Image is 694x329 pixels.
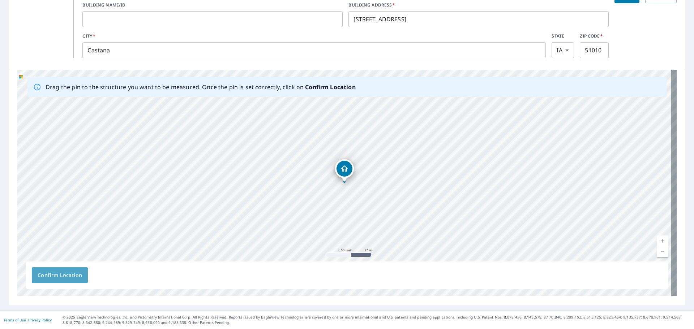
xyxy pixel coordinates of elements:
[657,246,668,257] a: Current Level 18, Zoom Out
[38,271,82,280] span: Confirm Location
[657,235,668,246] a: Current Level 18, Zoom In
[63,315,690,325] p: © 2025 Eagle View Technologies, Inc. and Pictometry International Corp. All Rights Reserved. Repo...
[4,317,26,322] a: Terms of Use
[82,33,546,39] label: CITY
[552,33,574,39] label: STATE
[82,2,343,8] label: BUILDING NAME/ID
[552,42,574,58] div: IA
[4,318,52,322] p: |
[348,2,609,8] label: BUILDING ADDRESS
[580,33,609,39] label: ZIP CODE
[557,47,562,54] em: IA
[46,83,356,91] p: Drag the pin to the structure you want to be measured. Once the pin is set correctly, click on
[28,317,52,322] a: Privacy Policy
[32,267,88,283] button: Confirm Location
[335,159,354,182] div: Dropped pin, building 1, Residential property, 16473 Nutmeg Ave Castana, IA 51010
[305,83,355,91] b: Confirm Location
